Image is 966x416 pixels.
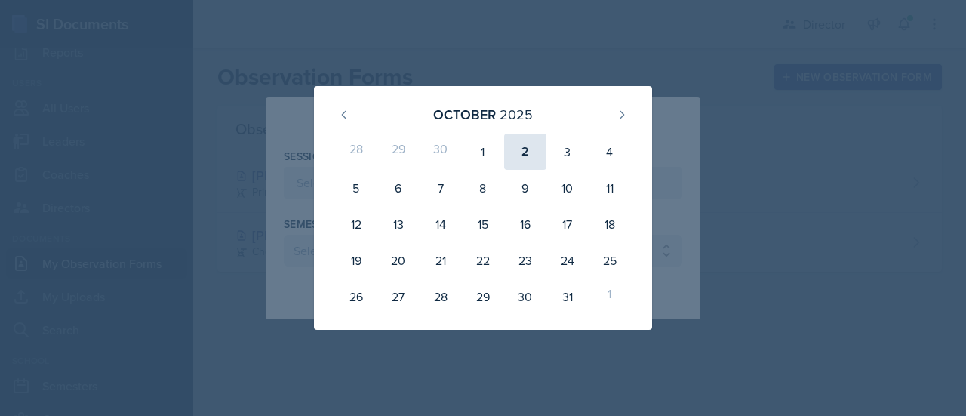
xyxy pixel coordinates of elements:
[420,206,462,242] div: 14
[335,279,377,315] div: 26
[420,242,462,279] div: 21
[589,206,631,242] div: 18
[420,134,462,170] div: 30
[420,279,462,315] div: 28
[420,170,462,206] div: 7
[335,134,377,170] div: 28
[504,279,546,315] div: 30
[377,134,420,170] div: 29
[377,170,420,206] div: 6
[433,104,496,125] div: October
[462,170,504,206] div: 8
[546,170,589,206] div: 10
[462,279,504,315] div: 29
[377,206,420,242] div: 13
[500,104,533,125] div: 2025
[504,134,546,170] div: 2
[504,170,546,206] div: 9
[546,134,589,170] div: 3
[377,279,420,315] div: 27
[546,206,589,242] div: 17
[546,242,589,279] div: 24
[589,170,631,206] div: 11
[546,279,589,315] div: 31
[335,170,377,206] div: 5
[462,134,504,170] div: 1
[504,242,546,279] div: 23
[589,242,631,279] div: 25
[377,242,420,279] div: 20
[462,206,504,242] div: 15
[589,279,631,315] div: 1
[335,206,377,242] div: 12
[504,206,546,242] div: 16
[589,134,631,170] div: 4
[462,242,504,279] div: 22
[335,242,377,279] div: 19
